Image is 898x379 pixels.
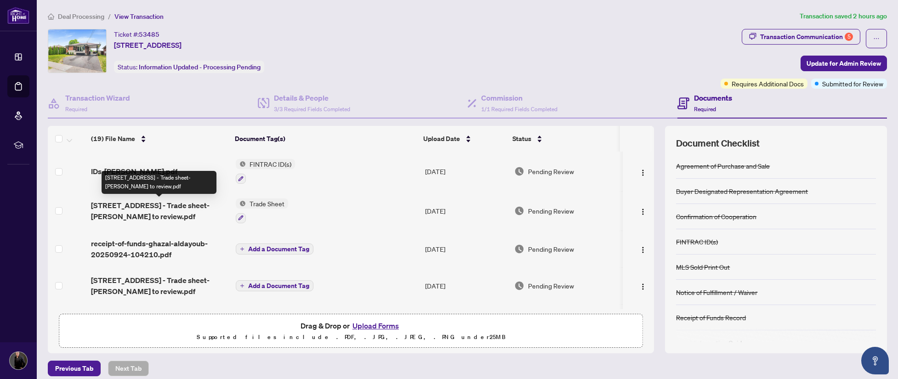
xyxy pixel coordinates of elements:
span: plus [240,247,244,251]
span: 1/1 Required Fields Completed [481,106,557,113]
button: Logo [636,204,650,218]
img: Document Status [514,281,524,291]
span: Required [694,106,716,113]
td: [DATE] [421,152,511,191]
th: Status [509,126,620,152]
span: [STREET_ADDRESS] - Trade sheet-[PERSON_NAME] to review.pdf [91,200,228,222]
span: home [48,13,54,20]
li: / [108,11,111,22]
span: ellipsis [873,35,880,42]
span: Pending Review [528,206,574,216]
span: Status [512,134,531,144]
div: [STREET_ADDRESS] - Trade sheet-[PERSON_NAME] to review.pdf [102,171,216,194]
p: Supported files include .PDF, .JPG, .JPEG, .PNG under 25 MB [65,332,637,343]
article: Transaction saved 2 hours ago [800,11,887,22]
span: Pending Review [528,166,574,176]
div: Buyer Designated Representation Agreement [676,186,808,196]
span: Add a Document Tag [248,246,309,252]
td: [DATE] [421,267,511,304]
span: Previous Tab [55,361,93,376]
button: Upload Forms [350,320,402,332]
div: MLS Sold Print Out [676,262,730,272]
span: Document Checklist [676,137,760,150]
span: Drag & Drop orUpload FormsSupported files include .PDF, .JPG, .JPEG, .PNG under25MB [59,314,642,348]
span: Deal Processing [58,12,104,21]
button: Add a Document Tag [236,280,313,292]
button: Add a Document Tag [236,243,313,255]
div: Receipt of Funds Record [676,312,746,322]
span: [STREET_ADDRESS] [114,40,182,51]
div: Ticket #: [114,29,159,40]
span: Requires Additional Docs [732,79,804,89]
td: [DATE] [421,191,511,231]
h4: Transaction Wizard [65,92,130,103]
button: Add a Document Tag [236,243,313,255]
span: Pending Review [528,244,574,254]
img: Document Status [514,244,524,254]
td: [DATE] [421,304,511,344]
button: Next Tab [108,361,149,376]
div: Notice of Fulfillment / Waiver [676,287,757,297]
td: [DATE] [421,231,511,267]
button: Status IconTrade Sheet [236,198,288,223]
button: Previous Tab [48,361,101,376]
span: Submitted for Review [822,79,883,89]
img: Logo [639,169,647,176]
img: Profile Icon [10,352,27,369]
h4: Details & People [274,92,350,103]
div: FINTRAC ID(s) [676,237,718,247]
span: Required [65,106,87,113]
h4: Documents [694,92,732,103]
th: Document Tag(s) [231,126,420,152]
button: Status IconFINTRAC ID(s) [236,159,295,184]
span: Information Updated - Processing Pending [139,63,261,71]
button: Logo [636,242,650,256]
span: Update for Admin Review [807,56,881,71]
div: Transaction Communication [760,29,853,44]
span: 53485 [139,30,159,39]
img: Status Icon [236,198,246,209]
div: Agreement of Purchase and Sale [676,161,770,171]
img: Logo [639,283,647,290]
th: Upload Date [420,126,509,152]
span: plus [240,283,244,288]
span: Add a Document Tag [248,283,309,289]
span: View Transaction [114,12,164,21]
button: Logo [636,164,650,179]
button: Transaction Communication5 [742,29,860,45]
div: Status: [114,61,264,73]
span: Drag & Drop or [301,320,402,332]
span: FINTRAC ID(s) [246,159,295,169]
img: logo [7,7,29,24]
img: IMG-X12177909_1.jpg [48,29,106,73]
span: [STREET_ADDRESS] - Trade sheet-[PERSON_NAME] to review.pdf [91,275,228,297]
img: Document Status [514,206,524,216]
button: Open asap [861,347,889,374]
button: Add a Document Tag [236,280,313,291]
div: 5 [845,33,853,41]
button: Logo [636,278,650,293]
h4: Commission [481,92,557,103]
span: IDs-[PERSON_NAME].pdf [91,166,177,177]
th: (19) File Name [87,126,232,152]
span: receipt-of-funds-ghazal-aldayoub-20250924-104210.pdf [91,238,228,260]
img: Document Status [514,166,524,176]
div: Confirmation of Cooperation [676,211,756,221]
img: Logo [639,246,647,254]
span: Upload Date [423,134,460,144]
span: 3/3 Required Fields Completed [274,106,350,113]
img: Status Icon [236,159,246,169]
span: Pending Review [528,281,574,291]
button: Update for Admin Review [801,56,887,71]
span: (19) File Name [91,134,135,144]
span: Trade Sheet [246,198,288,209]
img: Logo [639,208,647,215]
